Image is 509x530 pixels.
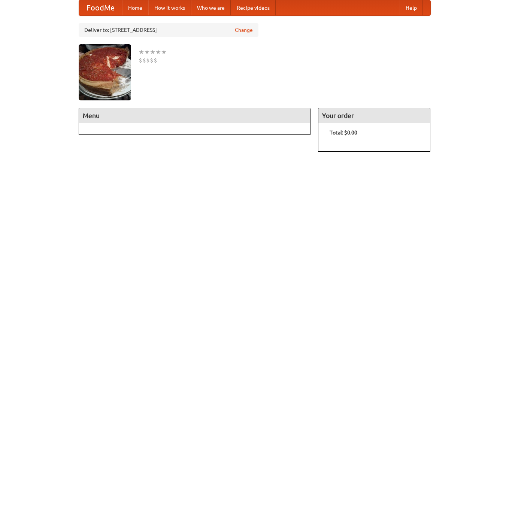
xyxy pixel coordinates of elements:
li: $ [150,56,154,64]
a: How it works [148,0,191,15]
li: $ [146,56,150,64]
b: Total: $0.00 [330,130,357,136]
li: ★ [144,48,150,56]
a: FoodMe [79,0,122,15]
a: Recipe videos [231,0,276,15]
div: Deliver to: [STREET_ADDRESS] [79,23,258,37]
a: Who we are [191,0,231,15]
a: Help [400,0,423,15]
h4: Your order [318,108,430,123]
a: Change [235,26,253,34]
img: angular.jpg [79,44,131,100]
li: ★ [155,48,161,56]
li: $ [139,56,142,64]
li: $ [154,56,157,64]
h4: Menu [79,108,310,123]
li: ★ [150,48,155,56]
a: Home [122,0,148,15]
li: $ [142,56,146,64]
li: ★ [139,48,144,56]
li: ★ [161,48,167,56]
